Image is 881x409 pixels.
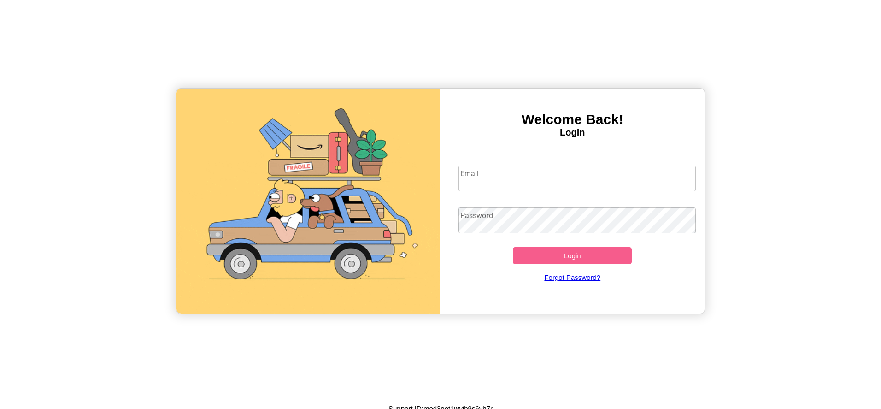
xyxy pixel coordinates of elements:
[440,112,705,127] h3: Welcome Back!
[176,89,440,314] img: gif
[454,264,691,290] a: Forgot Password?
[440,127,705,138] h4: Login
[513,247,632,264] button: Login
